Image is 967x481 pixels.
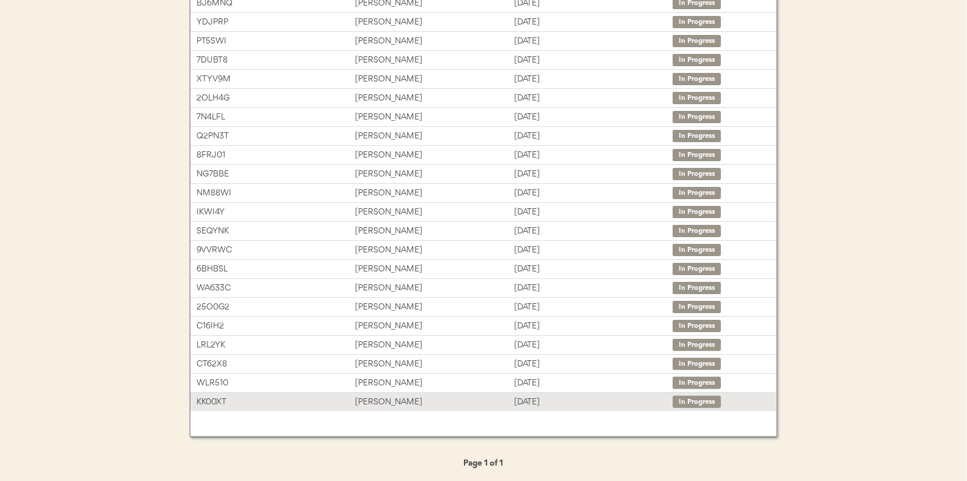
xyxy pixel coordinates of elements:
[514,72,673,86] div: [DATE]
[514,110,673,124] div: [DATE]
[422,456,545,471] div: Page 1 of 1
[196,395,355,409] div: KK00XT
[514,338,673,352] div: [DATE]
[196,148,355,162] div: 8FRJ01
[355,395,513,409] div: [PERSON_NAME]
[355,376,513,390] div: [PERSON_NAME]
[196,319,355,333] div: C16IH2
[196,72,355,86] div: XTYV9M
[514,281,673,295] div: [DATE]
[514,53,673,67] div: [DATE]
[355,72,513,86] div: [PERSON_NAME]
[514,129,673,143] div: [DATE]
[514,224,673,238] div: [DATE]
[355,15,513,29] div: [PERSON_NAME]
[514,205,673,219] div: [DATE]
[355,148,513,162] div: [PERSON_NAME]
[355,262,513,276] div: [PERSON_NAME]
[196,338,355,352] div: LRL2YK
[196,186,355,200] div: NM88WI
[355,319,513,333] div: [PERSON_NAME]
[514,34,673,48] div: [DATE]
[514,167,673,181] div: [DATE]
[196,243,355,257] div: 9VVRWC
[355,224,513,238] div: [PERSON_NAME]
[196,34,355,48] div: PT5SWI
[196,224,355,238] div: SEQYNK
[196,167,355,181] div: NG7BBE
[196,376,355,390] div: WLR510
[355,34,513,48] div: [PERSON_NAME]
[196,205,355,219] div: IKWI4Y
[514,148,673,162] div: [DATE]
[196,53,355,67] div: 7DUBT8
[355,205,513,219] div: [PERSON_NAME]
[355,53,513,67] div: [PERSON_NAME]
[514,395,673,409] div: [DATE]
[196,357,355,371] div: CT62X8
[355,300,513,314] div: [PERSON_NAME]
[355,110,513,124] div: [PERSON_NAME]
[514,243,673,257] div: [DATE]
[196,110,355,124] div: 7N4LFL
[196,91,355,105] div: 2OLH4G
[196,281,355,295] div: WA633C
[514,319,673,333] div: [DATE]
[196,15,355,29] div: YDJPRP
[355,243,513,257] div: [PERSON_NAME]
[514,376,673,390] div: [DATE]
[196,262,355,276] div: 6BHBSL
[355,186,513,200] div: [PERSON_NAME]
[514,186,673,200] div: [DATE]
[514,300,673,314] div: [DATE]
[514,262,673,276] div: [DATE]
[355,91,513,105] div: [PERSON_NAME]
[514,15,673,29] div: [DATE]
[514,91,673,105] div: [DATE]
[196,300,355,314] div: 25O0G2
[355,167,513,181] div: [PERSON_NAME]
[355,338,513,352] div: [PERSON_NAME]
[196,129,355,143] div: Q2PN3T
[355,357,513,371] div: [PERSON_NAME]
[355,281,513,295] div: [PERSON_NAME]
[514,357,673,371] div: [DATE]
[355,129,513,143] div: [PERSON_NAME]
